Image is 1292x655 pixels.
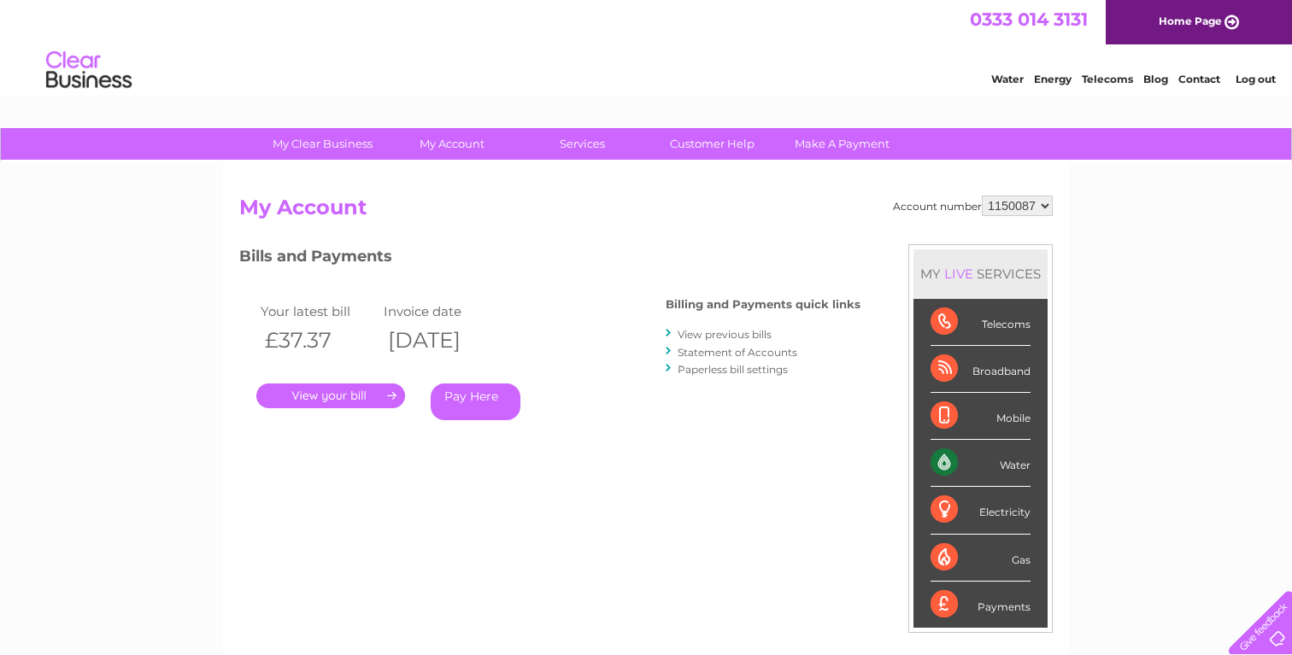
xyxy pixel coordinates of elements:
th: £37.37 [256,323,379,358]
a: Paperless bill settings [678,363,788,376]
a: Energy [1034,73,1072,85]
a: . [256,383,405,408]
div: Gas [931,535,1031,582]
div: Electricity [931,487,1031,534]
div: MY SERVICES [913,249,1048,298]
a: Make A Payment [772,128,913,160]
a: My Account [382,128,523,160]
div: Broadband [931,346,1031,393]
a: My Clear Business [252,128,393,160]
div: Water [931,440,1031,487]
div: Clear Business is a trading name of Verastar Limited (registered in [GEOGRAPHIC_DATA] No. 3667643... [244,9,1051,83]
a: 0333 014 3131 [970,9,1088,30]
a: Water [991,73,1024,85]
td: Your latest bill [256,300,379,323]
div: LIVE [941,266,977,282]
a: Log out [1236,73,1276,85]
a: View previous bills [678,328,772,341]
a: Blog [1143,73,1168,85]
div: Account number [893,196,1053,216]
a: Statement of Accounts [678,346,797,359]
a: Customer Help [642,128,783,160]
a: Contact [1178,73,1220,85]
h3: Bills and Payments [239,244,860,274]
a: Services [512,128,653,160]
a: Pay Here [431,383,520,420]
td: Invoice date [379,300,502,323]
div: Payments [931,582,1031,628]
div: Telecoms [931,299,1031,346]
a: Telecoms [1082,73,1133,85]
img: logo.png [45,44,132,96]
h2: My Account [239,196,1053,228]
th: [DATE] [379,323,502,358]
div: Mobile [931,393,1031,440]
h4: Billing and Payments quick links [666,298,860,311]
